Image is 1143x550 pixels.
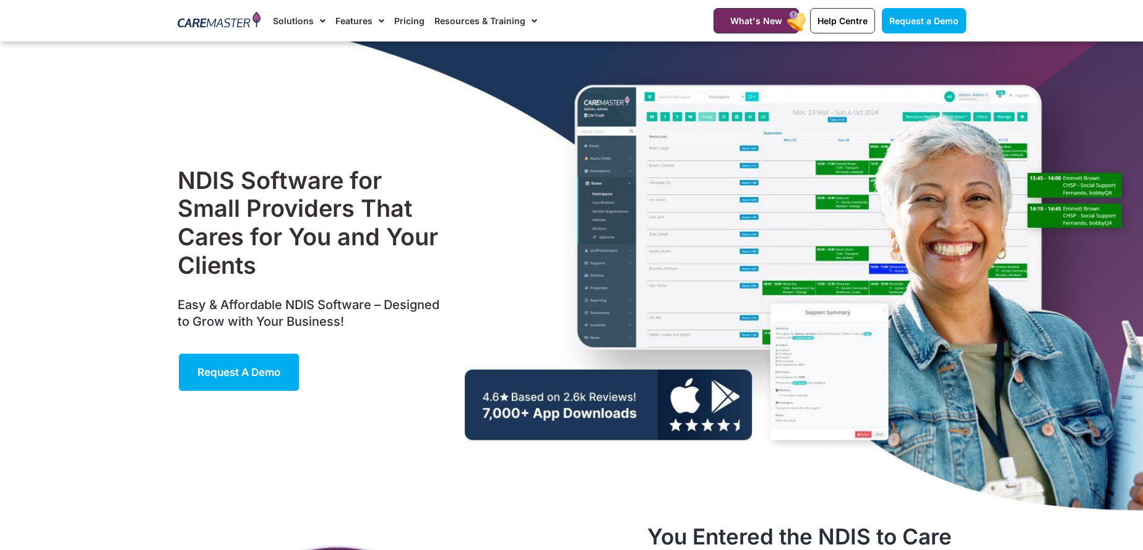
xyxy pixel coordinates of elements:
a: What's New [714,8,799,33]
span: Request a Demo [889,15,959,26]
a: Request a Demo [882,8,966,33]
a: Request a Demo [178,352,300,392]
h1: NDIS Software for Small Providers That Cares for You and Your Clients [178,167,446,279]
span: What's New [730,15,782,26]
span: Easy & Affordable NDIS Software – Designed to Grow with Your Business! [178,297,439,329]
span: Request a Demo [197,366,280,378]
a: Help Centre [810,8,875,33]
span: Help Centre [817,15,868,26]
img: CareMaster Logo [178,12,261,30]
